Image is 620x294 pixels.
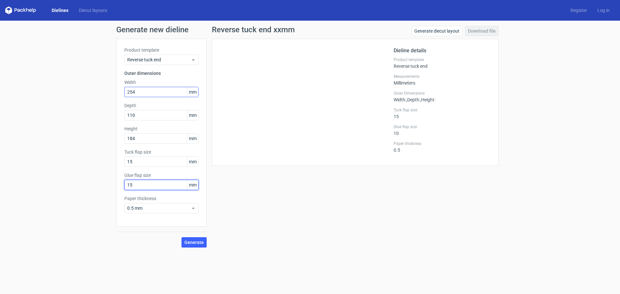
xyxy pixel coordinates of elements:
label: Product template [124,47,199,53]
span: , Depth : [406,97,420,102]
div: Millimeters [394,74,491,86]
label: Measurements [394,74,491,79]
span: mm [187,180,198,190]
a: Generate diecut layout [411,26,462,36]
span: mm [187,157,198,167]
span: mm [187,87,198,97]
a: Log in [592,7,615,14]
label: Tuck flap size [124,149,199,155]
span: 0.5 mm [127,205,191,211]
span: Reverse tuck end [127,56,191,63]
span: Generate [184,240,204,245]
label: Width [124,79,199,86]
div: 0.5 [394,141,491,153]
span: mm [187,110,198,120]
label: Glue flap size [124,172,199,178]
span: , Height : [420,97,435,102]
label: Paper thickness [394,141,491,146]
h1: Generate new dieline [116,26,504,34]
h1: Reverse tuck end xxmm [212,26,295,34]
label: Product template [394,57,491,62]
label: Outer Dimensions [394,91,491,96]
span: Width : [394,97,406,102]
h3: Outer dimensions [124,70,199,76]
div: 10 [394,124,491,136]
h2: Dieline details [394,47,491,55]
label: Height [124,126,199,132]
a: Dielines [46,7,74,14]
span: mm [187,134,198,143]
label: Depth [124,102,199,109]
label: Tuck flap size [394,107,491,113]
label: Glue flap size [394,124,491,129]
button: Generate [181,237,207,248]
div: Reverse tuck end [394,57,491,69]
a: Register [565,7,592,14]
div: 15 [394,107,491,119]
a: Diecut layouts [74,7,112,14]
label: Paper thickness [124,195,199,202]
